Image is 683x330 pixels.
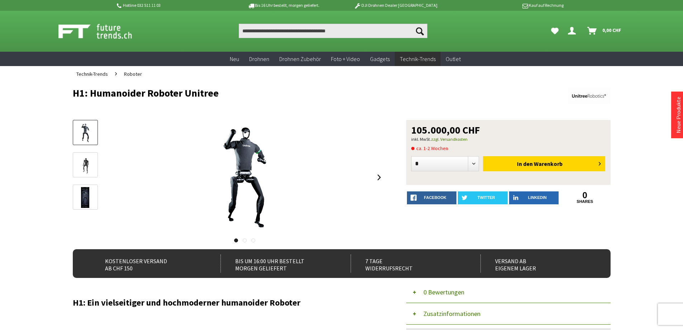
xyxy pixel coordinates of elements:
a: Warenkorb [584,24,625,38]
span: facebook [424,195,446,200]
h1: H1: Humanoider Roboter Unitree [73,88,503,98]
span: twitter [478,195,495,200]
button: Suchen [412,24,427,38]
button: 0 Bewertungen [406,282,611,303]
a: zzgl. Versandkosten [431,136,468,142]
span: In den [517,160,533,167]
a: 0 [560,191,610,199]
a: Neue Produkte [675,97,682,133]
input: Produkt, Marke, Kategorie, EAN, Artikelnummer… [239,24,427,38]
a: Roboter [120,66,146,82]
span: ca. 1-2 Wochen [411,144,448,153]
img: Shop Futuretrends - zur Startseite wechseln [58,22,148,40]
p: Kauf auf Rechnung [452,1,564,10]
div: 7 Tage Widerrufsrecht [351,255,465,273]
a: Foto + Video [326,52,365,66]
a: Gadgets [365,52,395,66]
a: Dein Konto [565,24,582,38]
span: LinkedIn [528,195,547,200]
a: Meine Favoriten [547,24,562,38]
a: Outlet [441,52,466,66]
p: DJI Drohnen Dealer [GEOGRAPHIC_DATA] [340,1,451,10]
span: 105.000,00 CHF [411,125,480,135]
a: facebook [407,191,457,204]
p: Bis 16 Uhr bestellt, morgen geliefert. [228,1,340,10]
span: Drohnen [249,55,269,62]
p: Hotline 032 511 11 03 [116,1,228,10]
span: Technik-Trends [76,71,108,77]
a: Drohnen Zubehör [274,52,326,66]
p: inkl. MwSt. [411,135,606,144]
span: Technik-Trends [400,55,436,62]
button: In den Warenkorb [483,156,605,171]
button: Zusatzinformationen [406,303,611,325]
a: LinkedIn [509,191,559,204]
a: Technik-Trends [73,66,112,82]
div: Bis um 16:00 Uhr bestellt Morgen geliefert [220,255,335,273]
h2: H1: Ein vielseitiger und hochmoderner humanoider Roboter [73,298,385,307]
div: Kostenloser Versand ab CHF 150 [91,255,205,273]
img: Unitree Roboter [568,88,611,104]
a: shares [560,199,610,204]
a: Technik-Trends [395,52,441,66]
span: Neu [230,55,239,62]
div: Versand ab eigenem Lager [480,255,595,273]
span: 0,00 CHF [602,24,621,36]
span: Roboter [124,71,142,77]
a: Neu [225,52,244,66]
span: Warenkorb [534,160,563,167]
span: Drohnen Zubehör [279,55,321,62]
span: Foto + Video [331,55,360,62]
span: Gadgets [370,55,390,62]
img: H1: Humanoider Roboter Unitree [188,120,302,235]
img: Vorschau: H1: Humanoider Roboter Unitree [75,122,96,143]
a: twitter [458,191,508,204]
span: Outlet [446,55,461,62]
a: Drohnen [244,52,274,66]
